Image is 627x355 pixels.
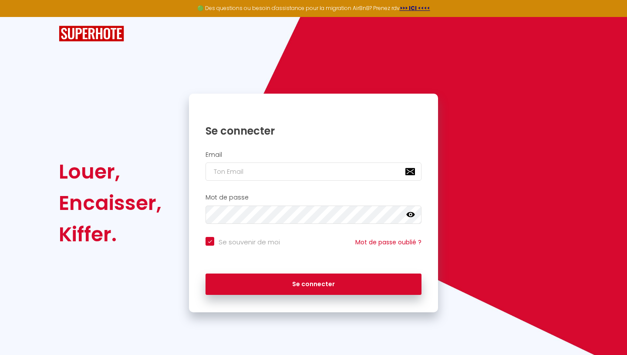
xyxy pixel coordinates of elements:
[206,162,421,181] input: Ton Email
[206,151,421,159] h2: Email
[59,26,124,42] img: SuperHote logo
[59,156,162,187] div: Louer,
[206,124,421,138] h1: Se connecter
[59,219,162,250] div: Kiffer.
[355,238,421,247] a: Mot de passe oublié ?
[400,4,430,12] a: >>> ICI <<<<
[206,274,421,295] button: Se connecter
[59,187,162,219] div: Encaisser,
[206,194,421,201] h2: Mot de passe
